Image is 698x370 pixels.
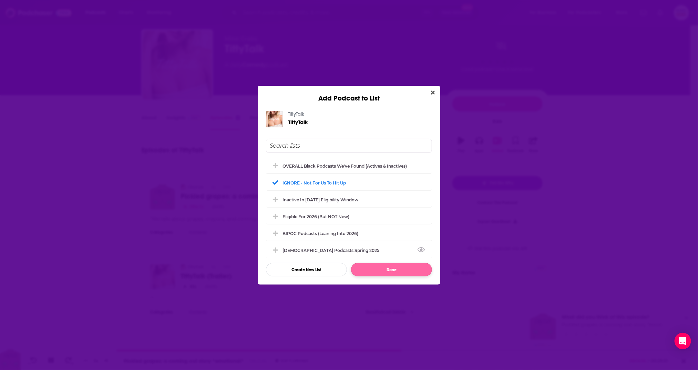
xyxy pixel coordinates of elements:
[283,180,346,186] div: IGNORE - not for us to hit up
[288,119,308,125] a: TittyTalk
[675,333,691,349] div: Open Intercom Messenger
[266,243,432,258] div: lgbtq+ podcasts spring 2025
[288,111,304,117] a: TittyTalk
[266,263,347,276] button: Create New List
[266,175,432,190] div: IGNORE - not for us to hit up
[258,86,440,103] div: Add Podcast to List
[428,88,438,97] button: Close
[266,226,432,241] div: BIPOC podcasts (leaning into 2026)
[283,231,358,236] div: BIPOC podcasts (leaning into 2026)
[266,158,432,173] div: OVERALL Black podcasts we've found (actives & inactives)
[266,139,432,153] input: Search lists
[266,139,432,276] div: Add Podcast To List
[283,163,407,169] div: OVERALL Black podcasts we've found (actives & inactives)
[283,248,383,253] div: [DEMOGRAPHIC_DATA] podcasts spring 2025
[283,214,349,219] div: Eligible for 2026 (but NOT new)
[266,192,432,207] div: Inactive in 2026 eligibility window
[283,197,358,202] div: Inactive in [DATE] eligibility window
[266,111,283,127] img: TittyTalk
[266,209,432,224] div: Eligible for 2026 (but NOT new)
[351,263,432,276] button: Done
